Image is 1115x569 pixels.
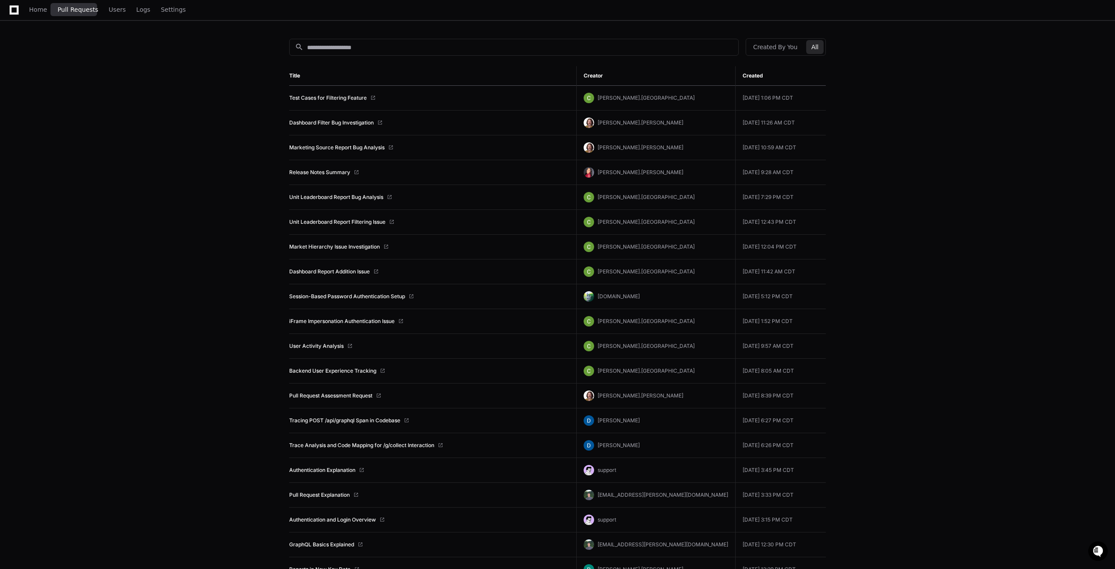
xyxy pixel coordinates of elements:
[136,7,150,12] span: Logs
[598,541,728,548] span: [EMAIL_ADDRESS][PERSON_NAME][DOMAIN_NAME]
[30,74,110,81] div: We're available if you need us!
[735,532,826,557] td: [DATE] 12:30 PM CDT
[598,169,683,175] span: [PERSON_NAME].[PERSON_NAME]
[9,65,24,81] img: 1736555170064-99ba0984-63c1-480f-8ee9-699278ef63ed
[584,316,594,327] img: ACg8ocIMhgArYgx6ZSQUNXU5thzs6UsPf9rb_9nFAWwzqr8JC4dkNA=s96-c
[584,291,594,302] img: ACg8ocIResxbXmkj8yi8MXd9khwmIcCagy_aFmaABQjz70hz5r7uuJU=s96-c
[289,442,434,449] a: Trace Analysis and Code Mapping for /g/collect Interaction
[289,194,383,201] a: Unit Leaderboard Report Bug Analysis
[289,318,395,325] a: iFrame Impersonation Authentication Issue
[9,9,26,26] img: PlayerZero
[1087,540,1111,564] iframe: Open customer support
[584,167,594,178] img: ACg8ocKet0vPXz9lSp14dS7hRSiZmuAbnmVWoHGQcAV4XUDWxXJWrq2G=s96-c
[735,483,826,508] td: [DATE] 3:33 PM CDT
[735,508,826,532] td: [DATE] 3:15 PM CDT
[598,94,695,101] span: [PERSON_NAME].[GEOGRAPHIC_DATA]
[598,293,640,300] span: [DOMAIN_NAME]
[735,433,826,458] td: [DATE] 6:26 PM CDT
[289,367,376,374] a: Backend User Experience Tracking
[598,392,683,399] span: [PERSON_NAME].[PERSON_NAME]
[584,266,594,277] img: ACg8ocIMhgArYgx6ZSQUNXU5thzs6UsPf9rb_9nFAWwzqr8JC4dkNA=s96-c
[735,384,826,408] td: [DATE] 8:39 PM CDT
[289,144,385,151] a: Marketing Source Report Bug Analysis
[289,169,350,176] a: Release Notes Summary
[598,492,728,498] span: [EMAIL_ADDRESS][PERSON_NAME][DOMAIN_NAME]
[584,415,594,426] img: ACg8ocLaE6TVMrQLkR7FFxBd1s_xDHVOELASK8Us2G6t1j1JhNAjvA=s96-c
[598,318,695,324] span: [PERSON_NAME].[GEOGRAPHIC_DATA]
[598,119,683,126] span: [PERSON_NAME].[PERSON_NAME]
[584,366,594,376] img: ACg8ocIMhgArYgx6ZSQUNXU5thzs6UsPf9rb_9nFAWwzqr8JC4dkNA=s96-c
[598,194,695,200] span: [PERSON_NAME].[GEOGRAPHIC_DATA]
[584,391,594,401] img: ACg8ocLxjWwHaTxEAox3-XWut-danNeJNGcmSgkd_pWXDZ2crxYdQKg=s96-c
[598,442,640,448] span: [PERSON_NAME]
[584,118,594,128] img: ACg8ocLxjWwHaTxEAox3-XWut-danNeJNGcmSgkd_pWXDZ2crxYdQKg=s96-c
[584,440,594,451] img: ACg8ocLaE6TVMrQLkR7FFxBd1s_xDHVOELASK8Us2G6t1j1JhNAjvA=s96-c
[735,309,826,334] td: [DATE] 1:52 PM CDT
[735,408,826,433] td: [DATE] 6:27 PM CDT
[735,210,826,235] td: [DATE] 12:43 PM CDT
[584,539,594,550] img: ACg8ocIEeX9Vk0svEYpAPFDMhL7Mv5bLkXnhBMfxk4uwyZXLFApZsA=s96-c
[735,259,826,284] td: [DATE] 11:42 AM CDT
[584,217,594,227] img: ACg8ocIMhgArYgx6ZSQUNXU5thzs6UsPf9rb_9nFAWwzqr8JC4dkNA=s96-c
[87,91,105,98] span: Pylon
[57,7,98,12] span: Pull Requests
[30,65,143,74] div: Start new chat
[289,417,400,424] a: Tracing POST /api/graphql Span in Codebase
[289,268,370,275] a: Dashboard Report Addition Issue
[584,192,594,202] img: ACg8ocIMhgArYgx6ZSQUNXU5thzs6UsPf9rb_9nFAWwzqr8JC4dkNA=s96-c
[735,185,826,210] td: [DATE] 7:29 PM CDT
[584,242,594,252] img: ACg8ocIMhgArYgx6ZSQUNXU5thzs6UsPf9rb_9nFAWwzqr8JC4dkNA=s96-c
[289,541,354,548] a: GraphQL Basics Explained
[148,67,159,78] button: Start new chat
[598,417,640,424] span: [PERSON_NAME]
[576,66,735,86] th: Creator
[289,492,350,498] a: Pull Request Explanation
[584,142,594,153] img: ACg8ocLxjWwHaTxEAox3-XWut-danNeJNGcmSgkd_pWXDZ2crxYdQKg=s96-c
[598,144,683,151] span: [PERSON_NAME].[PERSON_NAME]
[584,93,594,103] img: ACg8ocIMhgArYgx6ZSQUNXU5thzs6UsPf9rb_9nFAWwzqr8JC4dkNA=s96-c
[748,40,802,54] button: Created By You
[735,160,826,185] td: [DATE] 9:28 AM CDT
[29,7,47,12] span: Home
[61,91,105,98] a: Powered byPylon
[289,119,374,126] a: Dashboard Filter Bug Investigation
[289,467,355,474] a: Authentication Explanation
[598,516,616,523] span: support
[289,243,380,250] a: Market Hierarchy Issue Investigation
[598,243,695,250] span: [PERSON_NAME].[GEOGRAPHIC_DATA]
[735,458,826,483] td: [DATE] 3:45 PM CDT
[598,467,616,473] span: support
[109,7,126,12] span: Users
[735,334,826,359] td: [DATE] 9:57 AM CDT
[735,284,826,309] td: [DATE] 5:12 PM CDT
[9,35,159,49] div: Welcome
[598,343,695,349] span: [PERSON_NAME].[GEOGRAPHIC_DATA]
[735,66,826,86] th: Created
[598,268,695,275] span: [PERSON_NAME].[GEOGRAPHIC_DATA]
[289,219,385,226] a: Unit Leaderboard Report Filtering Issue
[735,111,826,135] td: [DATE] 11:26 AM CDT
[289,94,367,101] a: Test Cases for Filtering Feature
[584,515,594,525] img: avatar
[806,40,824,54] button: All
[598,219,695,225] span: [PERSON_NAME].[GEOGRAPHIC_DATA]
[598,367,695,374] span: [PERSON_NAME].[GEOGRAPHIC_DATA]
[289,392,372,399] a: Pull Request Assessment Request
[289,66,576,86] th: Title
[289,293,405,300] a: Session-Based Password Authentication Setup
[295,43,304,51] mat-icon: search
[161,7,186,12] span: Settings
[735,359,826,384] td: [DATE] 8:05 AM CDT
[584,490,594,500] img: ACg8ocIEeX9Vk0svEYpAPFDMhL7Mv5bLkXnhBMfxk4uwyZXLFApZsA=s96-c
[584,465,594,475] img: avatar
[289,516,376,523] a: Authentication and Login Overview
[584,341,594,351] img: ACg8ocIMhgArYgx6ZSQUNXU5thzs6UsPf9rb_9nFAWwzqr8JC4dkNA=s96-c
[735,86,826,111] td: [DATE] 1:06 PM CDT
[735,235,826,259] td: [DATE] 12:04 PM CDT
[289,343,344,350] a: User Activity Analysis
[735,135,826,160] td: [DATE] 10:59 AM CDT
